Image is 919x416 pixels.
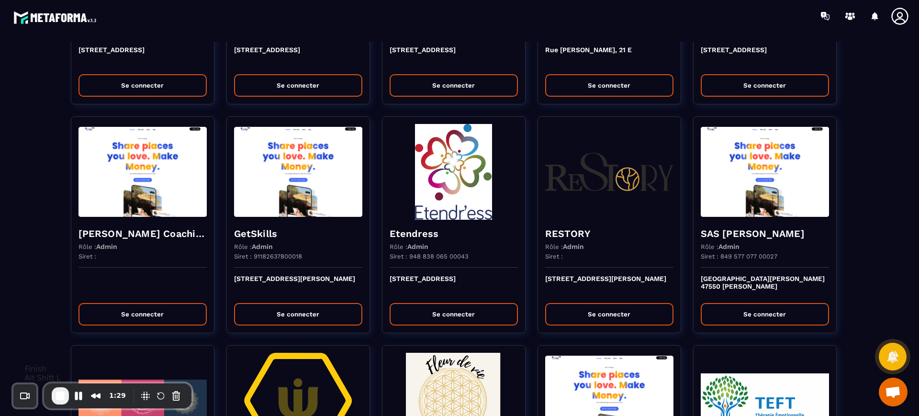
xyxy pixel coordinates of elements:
[390,275,518,296] p: [STREET_ADDRESS]
[78,243,117,250] p: Rôle :
[701,303,829,326] button: Se connecter
[234,227,362,240] h4: GetSkills
[701,46,829,67] p: [STREET_ADDRESS]
[545,124,673,220] img: funnel-background
[390,253,469,260] p: Siret : 948 838 065 00043
[78,74,207,97] button: Se connecter
[545,243,584,250] p: Rôle :
[718,243,740,250] span: Admin
[407,243,428,250] span: Admin
[78,227,207,240] h4: [PERSON_NAME] Coaching & Development
[701,124,829,220] img: funnel-background
[234,74,362,97] button: Se connecter
[545,74,673,97] button: Se connecter
[701,74,829,97] button: Se connecter
[701,275,829,296] p: [GEOGRAPHIC_DATA][PERSON_NAME] 47550 [PERSON_NAME]
[234,243,273,250] p: Rôle :
[234,275,362,296] p: [STREET_ADDRESS][PERSON_NAME]
[545,227,673,240] h4: RESTORY
[545,46,673,67] p: Rue [PERSON_NAME], 21 E
[78,303,207,326] button: Se connecter
[390,303,518,326] button: Se connecter
[78,253,96,260] p: Siret :
[390,243,428,250] p: Rôle :
[563,243,584,250] span: Admin
[78,124,207,220] img: funnel-background
[390,74,518,97] button: Se connecter
[234,303,362,326] button: Se connecter
[390,46,518,67] p: [STREET_ADDRESS]
[78,46,207,67] p: [STREET_ADDRESS]
[879,378,908,406] div: Ouvrir le chat
[545,253,563,260] p: Siret :
[96,243,117,250] span: Admin
[390,124,518,220] img: funnel-background
[252,243,273,250] span: Admin
[545,303,673,326] button: Se connecter
[13,9,100,26] img: logo
[701,243,740,250] p: Rôle :
[234,124,362,220] img: funnel-background
[701,253,777,260] p: Siret : 849 577 077 00027
[390,227,518,240] h4: Etendress
[701,227,829,240] h4: SAS [PERSON_NAME]
[234,46,362,67] p: [STREET_ADDRESS]
[545,275,673,296] p: [STREET_ADDRESS][PERSON_NAME]
[234,253,302,260] p: Siret : 91182637800018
